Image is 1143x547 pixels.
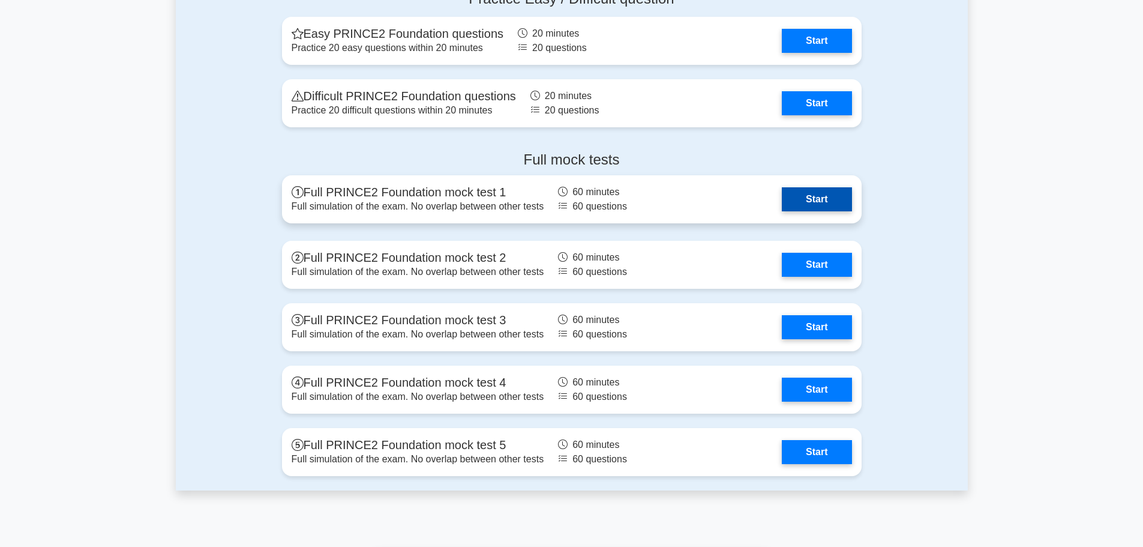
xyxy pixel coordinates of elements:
[782,440,851,464] a: Start
[782,378,851,402] a: Start
[782,315,851,339] a: Start
[782,29,851,53] a: Start
[782,187,851,211] a: Start
[282,151,862,169] h4: Full mock tests
[782,253,851,277] a: Start
[782,91,851,115] a: Start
